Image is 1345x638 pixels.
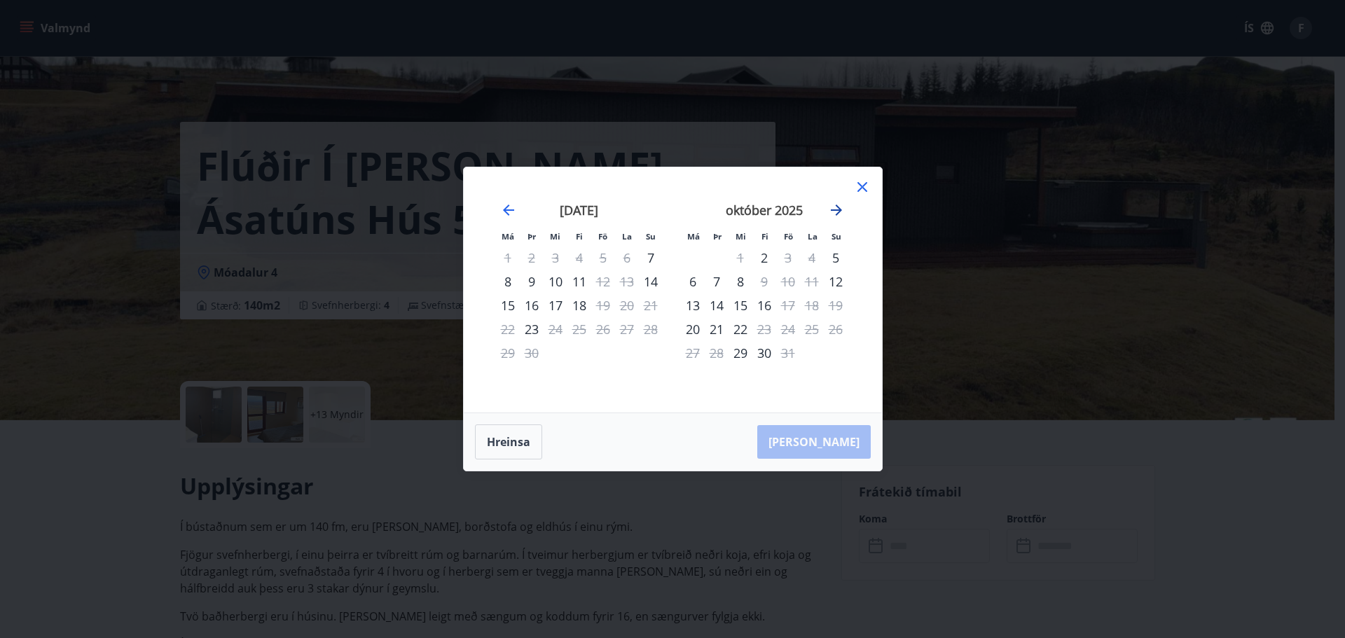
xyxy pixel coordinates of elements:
[560,202,598,219] strong: [DATE]
[729,270,752,293] td: Choose miðvikudagur, 8. október 2025 as your check-in date. It’s available.
[752,270,776,293] td: Not available. fimmtudagur, 9. október 2025
[776,341,800,365] td: Not available. föstudagur, 31. október 2025
[729,341,752,365] td: Choose miðvikudagur, 29. október 2025 as your check-in date. It’s available.
[639,293,663,317] td: Not available. sunnudagur, 21. september 2025
[776,246,800,270] div: Aðeins útritun í boði
[591,270,615,293] td: Not available. föstudagur, 12. september 2025
[496,293,520,317] td: Choose mánudagur, 15. september 2025 as your check-in date. It’s available.
[776,270,800,293] td: Not available. föstudagur, 10. október 2025
[520,317,544,341] div: Aðeins innritun í boði
[776,293,800,317] div: Aðeins útritun í boði
[475,424,542,459] button: Hreinsa
[713,231,722,242] small: Þr
[567,246,591,270] td: Not available. fimmtudagur, 4. september 2025
[567,293,591,317] div: 18
[832,231,841,242] small: Su
[705,317,729,341] div: 21
[681,317,705,341] div: Aðeins innritun í boði
[752,317,776,341] td: Not available. fimmtudagur, 23. október 2025
[646,231,656,242] small: Su
[705,293,729,317] div: 14
[752,317,776,341] div: Aðeins útritun í boði
[496,270,520,293] td: Choose mánudagur, 8. september 2025 as your check-in date. It’s available.
[544,270,567,293] div: 10
[591,317,615,341] td: Not available. föstudagur, 26. september 2025
[591,293,615,317] td: Not available. föstudagur, 19. september 2025
[824,293,848,317] td: Not available. sunnudagur, 19. október 2025
[481,184,865,396] div: Calendar
[681,270,705,293] td: Choose mánudagur, 6. október 2025 as your check-in date. It’s available.
[527,231,536,242] small: Þr
[591,293,615,317] div: Aðeins útritun í boði
[752,341,776,365] td: Choose fimmtudagur, 30. október 2025 as your check-in date. It’s available.
[615,270,639,293] td: Not available. laugardagur, 13. september 2025
[681,293,705,317] td: Choose mánudagur, 13. október 2025 as your check-in date. It’s available.
[598,231,607,242] small: Fö
[681,317,705,341] td: Choose mánudagur, 20. október 2025 as your check-in date. It’s available.
[729,270,752,293] div: 8
[496,246,520,270] td: Not available. mánudagur, 1. september 2025
[550,231,560,242] small: Mi
[544,270,567,293] td: Choose miðvikudagur, 10. september 2025 as your check-in date. It’s available.
[639,270,663,293] div: Aðeins innritun í boði
[824,317,848,341] td: Not available. sunnudagur, 26. október 2025
[496,270,520,293] div: 8
[520,293,544,317] div: 16
[639,246,663,270] div: Aðeins innritun í boði
[681,341,705,365] td: Not available. mánudagur, 27. október 2025
[681,270,705,293] div: 6
[567,270,591,293] td: Choose fimmtudagur, 11. september 2025 as your check-in date. It’s available.
[622,231,632,242] small: La
[800,293,824,317] td: Not available. laugardagur, 18. október 2025
[496,293,520,317] div: 15
[615,293,639,317] td: Not available. laugardagur, 20. september 2025
[752,270,776,293] div: Aðeins útritun í boði
[615,317,639,341] td: Not available. laugardagur, 27. september 2025
[567,293,591,317] td: Choose fimmtudagur, 18. september 2025 as your check-in date. It’s available.
[776,317,800,341] td: Not available. föstudagur, 24. október 2025
[520,341,544,365] td: Not available. þriðjudagur, 30. september 2025
[687,231,700,242] small: Má
[520,270,544,293] td: Choose þriðjudagur, 9. september 2025 as your check-in date. It’s available.
[544,317,567,341] td: Not available. miðvikudagur, 24. september 2025
[800,246,824,270] td: Not available. laugardagur, 4. október 2025
[729,317,752,341] div: 22
[729,341,752,365] div: Aðeins innritun í boði
[705,341,729,365] td: Not available. þriðjudagur, 28. október 2025
[576,231,583,242] small: Fi
[591,270,615,293] div: Aðeins útritun í boði
[705,270,729,293] td: Choose þriðjudagur, 7. október 2025 as your check-in date. It’s available.
[705,293,729,317] td: Choose þriðjudagur, 14. október 2025 as your check-in date. It’s available.
[591,246,615,270] td: Not available. föstudagur, 5. september 2025
[520,293,544,317] td: Choose þriðjudagur, 16. september 2025 as your check-in date. It’s available.
[752,246,776,270] td: Choose fimmtudagur, 2. október 2025 as your check-in date. It’s available.
[639,317,663,341] td: Not available. sunnudagur, 28. september 2025
[808,231,818,242] small: La
[752,341,776,365] div: 30
[729,317,752,341] td: Choose miðvikudagur, 22. október 2025 as your check-in date. It’s available.
[800,317,824,341] td: Not available. laugardagur, 25. október 2025
[776,246,800,270] td: Not available. föstudagur, 3. október 2025
[544,317,567,341] div: Aðeins útritun í boði
[776,341,800,365] div: Aðeins útritun í boði
[639,246,663,270] td: Choose sunnudagur, 7. september 2025 as your check-in date. It’s available.
[544,293,567,317] td: Choose miðvikudagur, 17. september 2025 as your check-in date. It’s available.
[752,293,776,317] div: 16
[824,270,848,293] td: Choose sunnudagur, 12. október 2025 as your check-in date. It’s available.
[784,231,793,242] small: Fö
[705,270,729,293] div: 7
[500,202,517,219] div: Move backward to switch to the previous month.
[681,293,705,317] div: 13
[639,270,663,293] td: Choose sunnudagur, 14. september 2025 as your check-in date. It’s available.
[705,317,729,341] td: Choose þriðjudagur, 21. október 2025 as your check-in date. It’s available.
[502,231,514,242] small: Má
[729,293,752,317] td: Choose miðvikudagur, 15. október 2025 as your check-in date. It’s available.
[752,293,776,317] td: Choose fimmtudagur, 16. október 2025 as your check-in date. It’s available.
[496,341,520,365] td: Not available. mánudagur, 29. september 2025
[736,231,746,242] small: Mi
[496,317,520,341] td: Not available. mánudagur, 22. september 2025
[824,246,848,270] td: Choose sunnudagur, 5. október 2025 as your check-in date. It’s available.
[567,317,591,341] td: Not available. fimmtudagur, 25. september 2025
[828,202,845,219] div: Move forward to switch to the next month.
[824,270,848,293] div: Aðeins innritun í boði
